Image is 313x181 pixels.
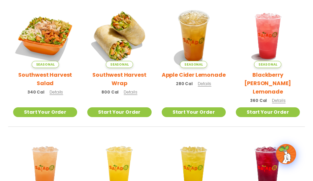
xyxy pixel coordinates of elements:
[13,71,77,87] h2: Southwest Harvest Salad
[162,4,226,68] img: Product photo for Apple Cider Lemonade
[101,89,119,95] span: 800 Cal
[13,107,77,117] a: Start Your Order
[236,4,300,68] img: Product photo for Blackberry Bramble Lemonade
[50,89,63,95] span: Details
[87,107,151,117] a: Start Your Order
[87,4,151,68] img: Product photo for Southwest Harvest Wrap
[13,4,77,68] img: Product photo for Southwest Harvest Salad
[236,107,300,117] a: Start Your Order
[87,71,151,87] h2: Southwest Harvest Wrap
[236,71,300,96] h2: Blackberry [PERSON_NAME] Lemonade
[124,89,137,95] span: Details
[106,61,133,68] span: Seasonal
[250,98,267,104] span: 360 Cal
[27,89,44,95] span: 340 Cal
[198,81,211,86] span: Details
[32,61,59,68] span: Seasonal
[272,98,285,103] span: Details
[162,71,226,79] h2: Apple Cider Lemonade
[176,81,193,87] span: 280 Cal
[254,61,281,68] span: Seasonal
[180,61,207,68] span: Seasonal
[277,145,295,164] img: wpChatIcon
[162,107,226,117] a: Start Your Order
